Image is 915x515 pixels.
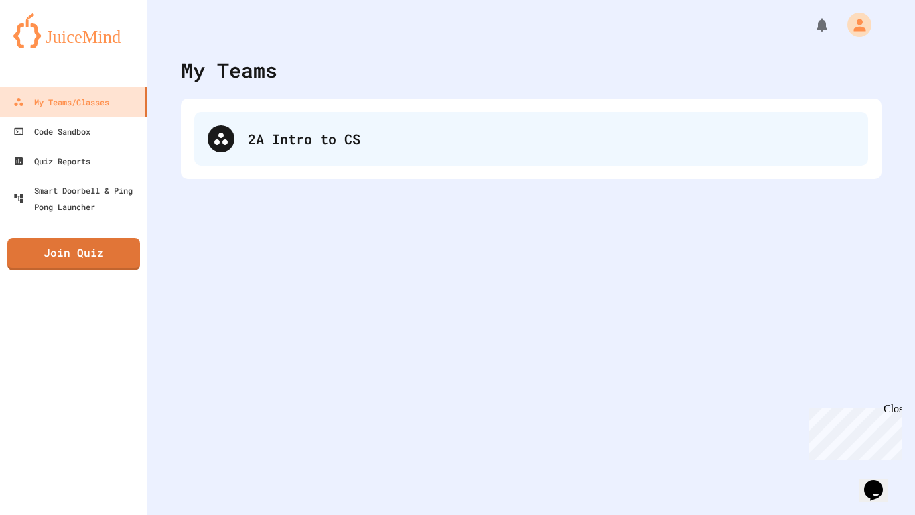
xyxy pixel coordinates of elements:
div: My Teams [181,55,277,85]
iframe: chat widget [859,461,902,502]
a: Join Quiz [7,238,140,270]
div: My Account [833,9,875,40]
iframe: chat widget [804,403,902,460]
div: Chat with us now!Close [5,5,92,85]
div: Code Sandbox [13,123,90,139]
div: 2A Intro to CS [248,129,855,149]
div: My Notifications [789,13,833,36]
div: Quiz Reports [13,153,90,169]
img: logo-orange.svg [13,13,134,48]
div: Smart Doorbell & Ping Pong Launcher [13,182,142,215]
div: My Teams/Classes [13,94,109,110]
div: 2A Intro to CS [194,112,868,166]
